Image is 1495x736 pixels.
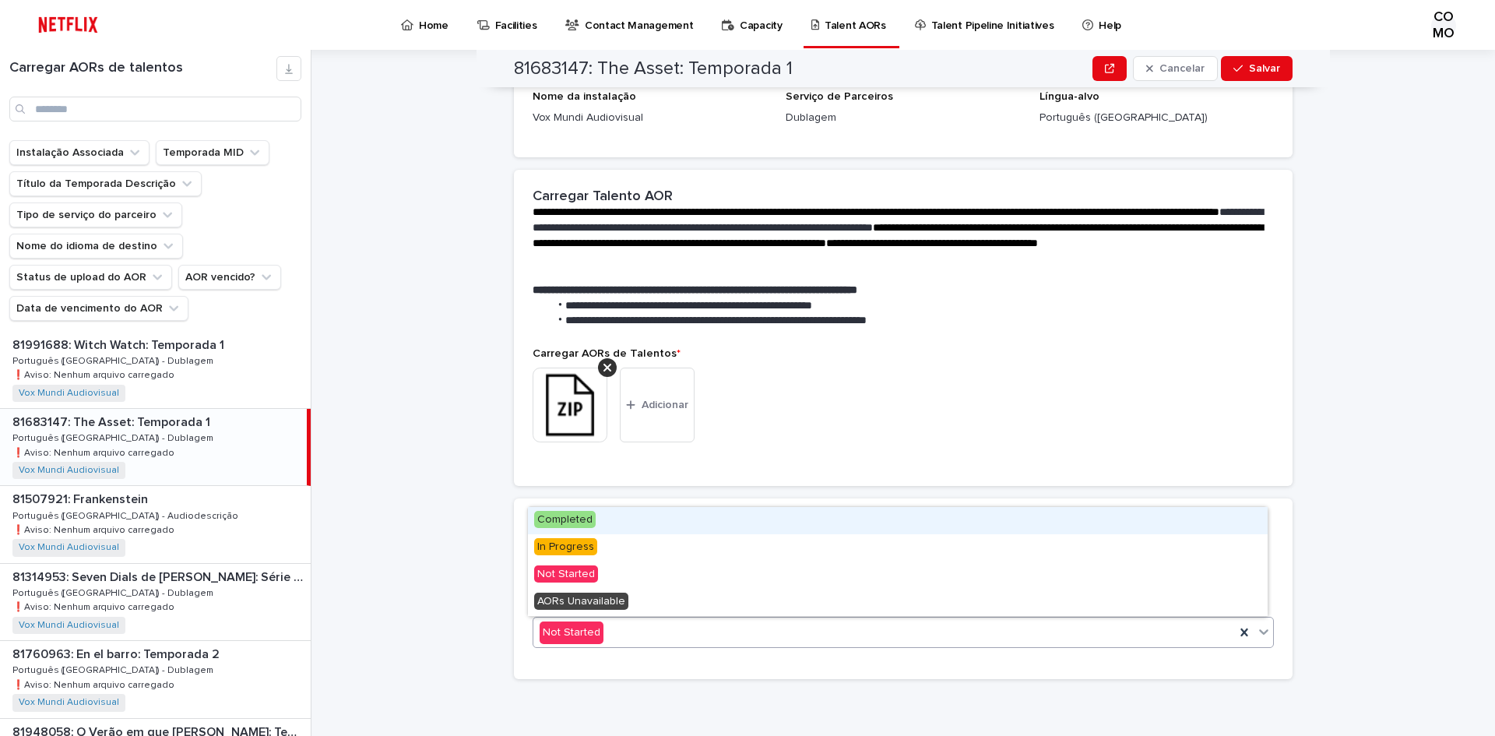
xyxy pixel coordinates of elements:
[12,589,213,598] font: Português ([GEOGRAPHIC_DATA]) - Dublagem
[533,348,677,359] font: Carregar AORs de Talentos
[19,465,119,476] a: Vox Mundi Audiovisual
[1133,56,1218,81] button: Cancelar
[19,620,119,631] a: Vox Mundi Audiovisual
[12,339,224,351] font: 81991688: Witch Watch: Temporada 1
[9,140,149,165] button: Instalação Associada
[1433,10,1454,41] font: COMO
[534,565,598,583] span: Not Started
[540,622,603,644] div: Not Started
[178,265,281,290] button: AOR vencido?
[1249,63,1280,74] font: Salvar
[9,61,183,75] font: Carregar AORs de talentos
[12,571,344,583] font: 81314953: Seven Dials de [PERSON_NAME]: Série Limitada
[12,666,213,675] font: Português ([GEOGRAPHIC_DATA]) - Dublagem
[528,534,1268,562] div: In Progress
[786,91,893,102] font: Serviço de Parceiros
[12,512,238,521] font: Português ([GEOGRAPHIC_DATA]) - Audiodescrição
[1039,91,1099,102] font: Língua-alvo
[12,526,174,535] font: ❗️Aviso: Nenhum arquivo carregado
[12,357,213,366] font: Português ([GEOGRAPHIC_DATA]) - Dublagem
[19,621,119,630] font: Vox Mundi Audiovisual
[533,91,636,102] font: Nome da instalação
[534,538,597,555] span: In Progress
[19,542,119,553] a: Vox Mundi Audiovisual
[1039,112,1208,123] font: Português ([GEOGRAPHIC_DATA])
[9,296,188,321] button: Data de vencimento do AOR
[156,140,269,165] button: Temporada MID
[1221,56,1293,81] button: Salvar
[12,493,148,505] font: 81507921: Frankenstein
[12,449,174,458] font: ❗️Aviso: Nenhum arquivo carregado
[19,388,119,399] a: Vox Mundi Audiovisual
[9,234,183,259] button: Nome do idioma de destino
[12,434,213,443] font: Português ([GEOGRAPHIC_DATA]) - Dublagem
[12,371,174,380] font: ❗️Aviso: Nenhum arquivo carregado
[534,511,596,528] span: Completed
[514,59,793,78] font: 81683147: The Asset: Temporada 1
[528,562,1268,589] div: Not Started
[12,416,210,428] font: 81683147: The Asset: Temporada 1
[533,112,643,123] font: Vox Mundi Audiovisual
[1159,63,1205,74] font: Cancelar
[534,593,628,610] span: AORs Unavailable
[12,567,308,585] p: 81314953: Seven Dials de Agatha Christie: Série Limitada
[786,112,836,123] font: Dublagem
[9,97,301,121] input: Procurar
[528,507,1268,534] div: Completed
[12,648,220,660] font: 81760963: En el barro: Temporada 2
[19,543,119,552] font: Vox Mundi Audiovisual
[533,189,673,203] font: Carregar Talento AOR
[9,202,182,227] button: Tipo de serviço do parceiro
[19,466,119,475] font: Vox Mundi Audiovisual
[620,368,695,442] button: Adicionar
[528,589,1268,616] div: AORs Unavailable
[31,9,105,40] img: ifQbXi3ZQGMSEF7WDB7W
[19,697,119,708] a: Vox Mundi Audiovisual
[19,698,119,707] font: Vox Mundi Audiovisual
[12,603,174,612] font: ❗️Aviso: Nenhum arquivo carregado
[9,171,202,196] button: Título da Temporada Descrição
[9,265,172,290] button: Status de upload do AOR
[19,389,119,398] font: Vox Mundi Audiovisual
[12,681,174,690] font: ❗️Aviso: Nenhum arquivo carregado
[642,400,688,410] font: Adicionar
